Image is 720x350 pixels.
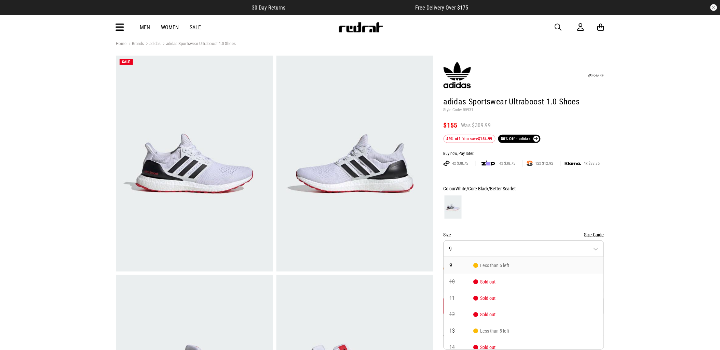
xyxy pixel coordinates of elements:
[473,345,495,350] span: Sold out
[338,22,383,32] img: Redrat logo
[161,41,236,47] a: adidas Sportswear Ultraboost 1.0 Shoes
[144,41,161,47] a: adidas
[449,246,452,252] span: 9
[444,185,604,193] div: Colour
[444,121,458,129] span: $155
[444,240,604,257] button: 9
[527,161,533,166] img: SPLITPAY
[416,4,468,11] span: Free Delivery Over $175
[449,295,473,301] span: 11
[444,107,604,113] p: Style Code: 55931
[122,60,130,64] span: SALE
[190,24,201,31] a: Sale
[445,195,462,219] img: White/Core Black/Better Scarlet
[127,41,144,47] a: Brands
[473,263,509,268] span: Less than 5 left
[276,56,433,272] img: Adidas Sportswear Ultraboost 1.0 Shoes in White
[449,279,473,285] span: 10
[473,279,495,285] span: Sold out
[473,295,495,301] span: Sold out
[449,328,473,334] span: 13
[444,151,604,157] div: Buy now, Pay later.
[161,24,179,31] a: Women
[478,136,493,141] b: $154.99
[140,24,150,31] a: Men
[498,135,541,143] a: 50% Off - adidas
[473,328,509,334] span: Less than 5 left
[533,161,556,166] span: 12x $12.92
[581,161,603,166] span: 4x $38.75
[461,122,491,129] span: Was $309.99
[449,312,473,317] span: 12
[588,73,604,78] a: SHARE
[299,4,402,11] iframe: Customer reviews powered by Trustpilot
[449,345,473,350] span: 14
[5,3,26,23] button: Open LiveChat chat widget
[116,56,273,272] img: Adidas Sportswear Ultraboost 1.0 Shoes in White
[444,61,471,89] img: adidas
[116,41,127,46] a: Home
[565,162,581,165] img: KLARNA
[447,136,460,141] b: 49% off
[444,135,496,143] div: - You save
[497,161,518,166] span: 4x $38.75
[444,231,604,239] div: Size
[456,186,516,191] span: White/Core Black/Better Scarlet
[252,4,286,11] span: 30 Day Returns
[449,263,473,268] span: 9
[444,97,604,107] h1: adidas Sportswear Ultraboost 1.0 Shoes
[444,161,450,166] img: AFTERPAY
[450,161,471,166] span: 4x $38.75
[584,231,604,239] button: Size Guide
[481,160,495,167] img: zip
[473,312,495,317] span: Sold out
